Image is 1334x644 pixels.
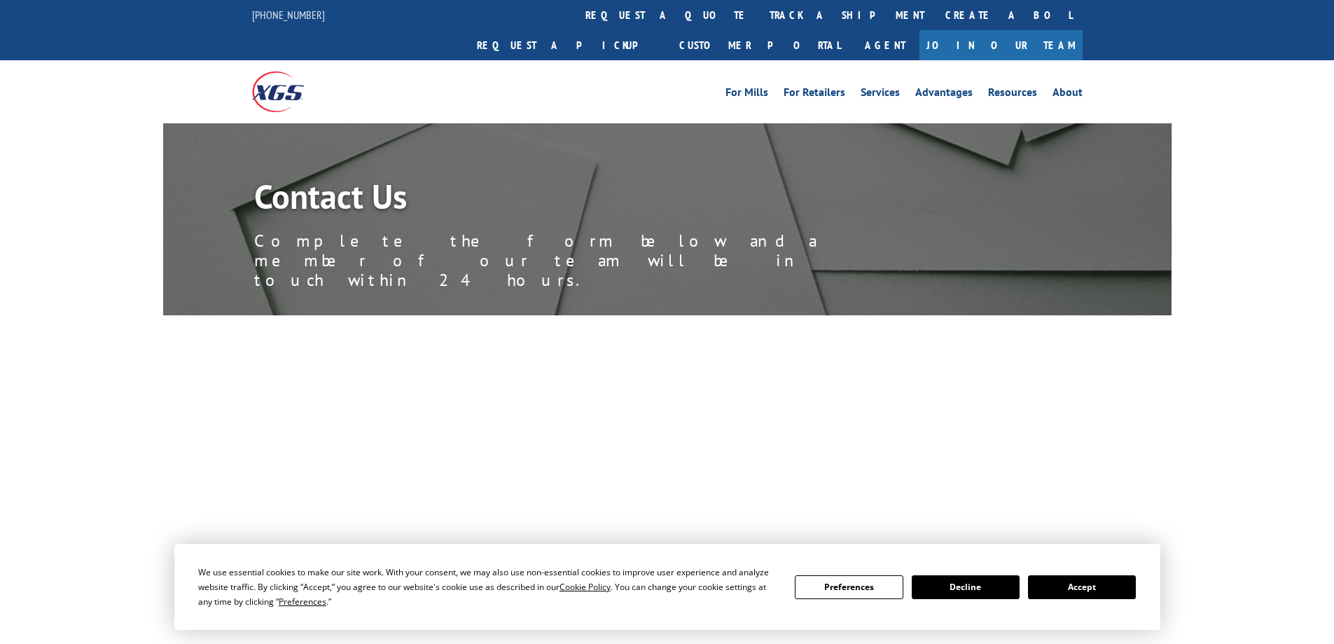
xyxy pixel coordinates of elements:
[174,544,1160,630] div: Cookie Consent Prompt
[725,87,768,102] a: For Mills
[1028,575,1136,599] button: Accept
[560,581,611,593] span: Cookie Policy
[851,30,919,60] a: Agent
[279,596,326,608] span: Preferences
[861,87,900,102] a: Services
[252,8,325,22] a: [PHONE_NUMBER]
[1052,87,1083,102] a: About
[254,231,884,290] p: Complete the form below and a member of our team will be in touch within 24 hours.
[254,179,884,220] h1: Contact Us
[795,575,903,599] button: Preferences
[784,87,845,102] a: For Retailers
[669,30,851,60] a: Customer Portal
[198,565,778,609] div: We use essential cookies to make our site work. With your consent, we may also use non-essential ...
[988,87,1037,102] a: Resources
[912,575,1020,599] button: Decline
[466,30,669,60] a: Request a pickup
[919,30,1083,60] a: Join Our Team
[915,87,973,102] a: Advantages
